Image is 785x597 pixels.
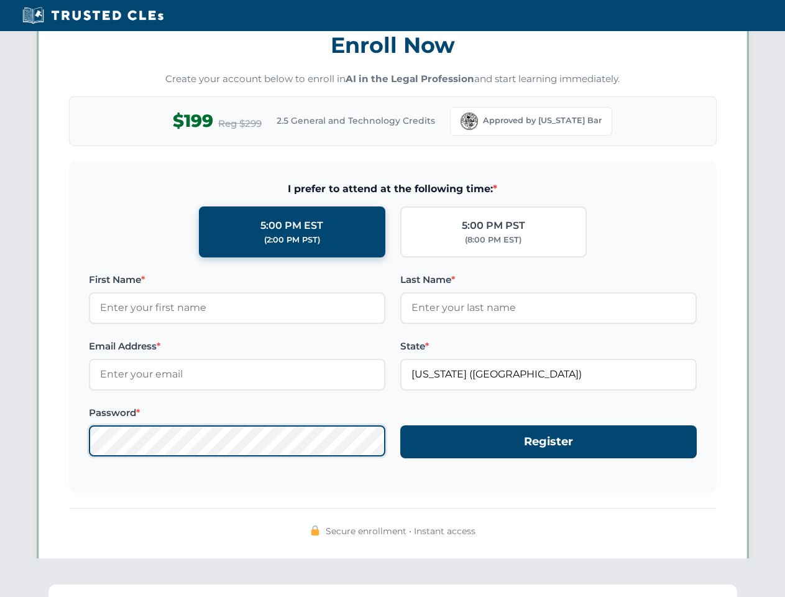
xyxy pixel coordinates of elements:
[173,107,213,135] span: $199
[326,524,475,538] span: Secure enrollment • Instant access
[400,272,697,287] label: Last Name
[89,339,385,354] label: Email Address
[89,359,385,390] input: Enter your email
[400,339,697,354] label: State
[277,114,435,127] span: 2.5 General and Technology Credits
[310,525,320,535] img: 🔒
[69,72,717,86] p: Create your account below to enroll in and start learning immediately.
[461,113,478,130] img: Florida Bar
[462,218,525,234] div: 5:00 PM PST
[19,6,167,25] img: Trusted CLEs
[346,73,474,85] strong: AI in the Legal Profession
[400,292,697,323] input: Enter your last name
[89,292,385,323] input: Enter your first name
[483,114,602,127] span: Approved by [US_STATE] Bar
[218,116,262,131] span: Reg $299
[69,25,717,65] h3: Enroll Now
[89,181,697,197] span: I prefer to attend at the following time:
[465,234,521,246] div: (8:00 PM EST)
[89,272,385,287] label: First Name
[400,425,697,458] button: Register
[400,359,697,390] input: Florida (FL)
[89,405,385,420] label: Password
[260,218,323,234] div: 5:00 PM EST
[264,234,320,246] div: (2:00 PM PST)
